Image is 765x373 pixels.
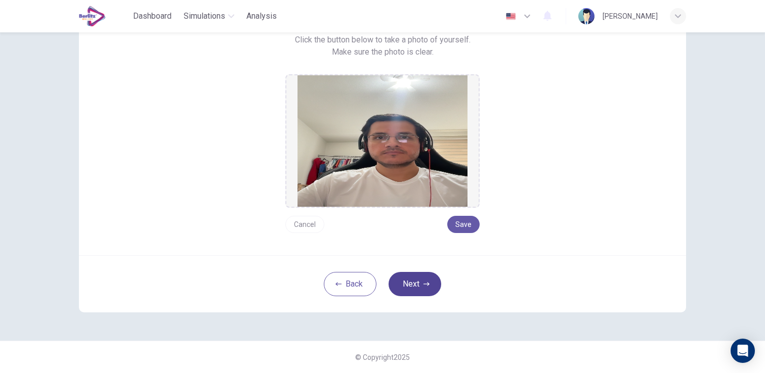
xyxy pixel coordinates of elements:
[324,272,376,296] button: Back
[79,6,106,26] img: EduSynch logo
[180,7,238,25] button: Simulations
[504,13,517,20] img: en
[79,6,129,26] a: EduSynch logo
[389,272,441,296] button: Next
[133,10,172,22] span: Dashboard
[603,10,658,22] div: [PERSON_NAME]
[184,10,225,22] span: Simulations
[355,353,410,361] span: © Copyright 2025
[295,34,471,46] span: Click the button below to take a photo of yourself.
[731,339,755,363] div: Open Intercom Messenger
[332,46,434,58] span: Make sure the photo is clear.
[129,7,176,25] button: Dashboard
[246,10,277,22] span: Analysis
[285,216,324,233] button: Cancel
[297,75,467,207] img: preview screemshot
[578,8,594,24] img: Profile picture
[447,216,480,233] button: Save
[242,7,281,25] button: Analysis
